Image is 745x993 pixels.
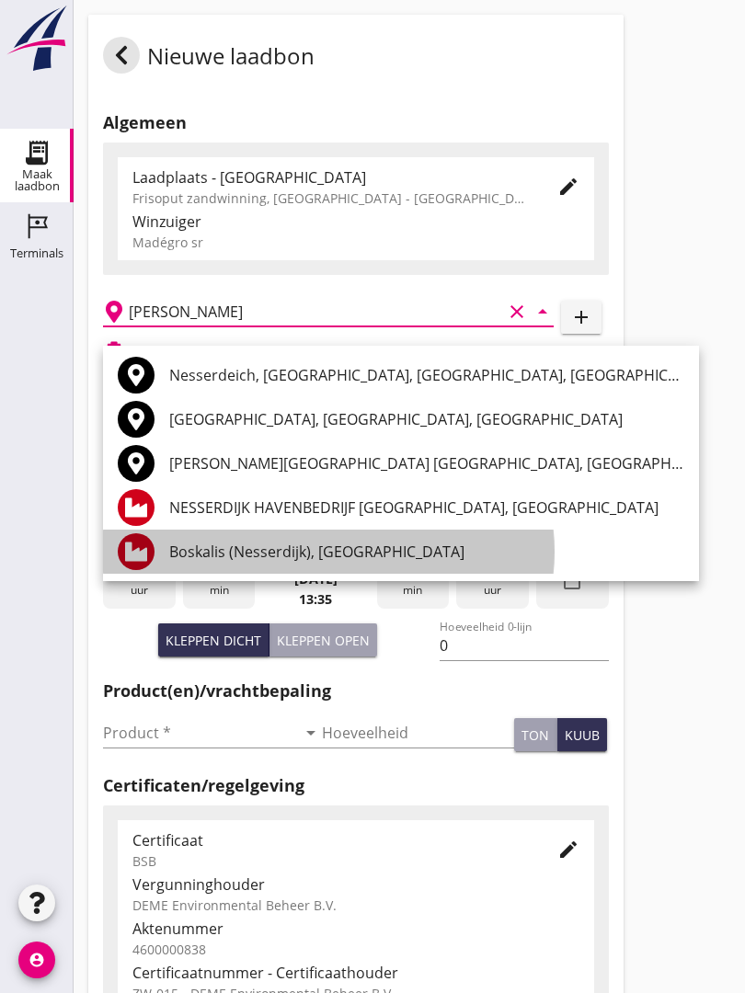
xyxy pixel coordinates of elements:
[132,940,579,959] div: 4600000838
[4,5,70,73] img: logo-small.a267ee39.svg
[532,301,554,323] i: arrow_drop_down
[103,718,296,748] input: Product *
[10,247,63,259] div: Terminals
[169,541,684,563] div: Boskalis (Nesserdijk), [GEOGRAPHIC_DATA]
[570,306,592,328] i: add
[129,297,502,326] input: Losplaats
[158,623,269,656] button: Kleppen dicht
[103,110,609,135] h2: Algemeen
[557,718,607,751] button: kuub
[132,166,528,188] div: Laadplaats - [GEOGRAPHIC_DATA]
[132,211,579,233] div: Winzuiger
[277,631,370,650] div: Kleppen open
[132,851,528,871] div: BSB
[132,918,579,940] div: Aktenummer
[565,725,600,745] div: kuub
[557,176,579,198] i: edit
[300,722,322,744] i: arrow_drop_down
[103,773,609,798] h2: Certificaten/regelgeving
[521,725,549,745] div: ton
[506,301,528,323] i: clear
[299,590,332,608] strong: 13:35
[440,631,608,660] input: Hoeveelheid 0-lijn
[103,37,315,81] div: Nieuwe laadbon
[169,452,684,474] div: [PERSON_NAME][GEOGRAPHIC_DATA] [GEOGRAPHIC_DATA], [GEOGRAPHIC_DATA]
[269,623,377,656] button: Kleppen open
[514,718,557,751] button: ton
[103,679,609,703] h2: Product(en)/vrachtbepaling
[166,631,261,650] div: Kleppen dicht
[18,942,55,978] i: account_circle
[557,839,579,861] i: edit
[322,718,515,748] input: Hoeveelheid
[132,896,579,915] div: DEME Environmental Beheer B.V.
[132,962,579,984] div: Certificaatnummer - Certificaathouder
[132,233,579,252] div: Madégro sr
[169,364,684,386] div: Nesserdeich, [GEOGRAPHIC_DATA], [GEOGRAPHIC_DATA], [GEOGRAPHIC_DATA]
[132,829,528,851] div: Certificaat
[132,188,528,208] div: Frisoput zandwinning, [GEOGRAPHIC_DATA] - [GEOGRAPHIC_DATA].
[169,408,684,430] div: [GEOGRAPHIC_DATA], [GEOGRAPHIC_DATA], [GEOGRAPHIC_DATA]
[132,873,579,896] div: Vergunninghouder
[169,496,684,519] div: NESSERDIJK HAVENBEDRIJF [GEOGRAPHIC_DATA], [GEOGRAPHIC_DATA]
[132,342,226,359] h2: Beladen vaartuig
